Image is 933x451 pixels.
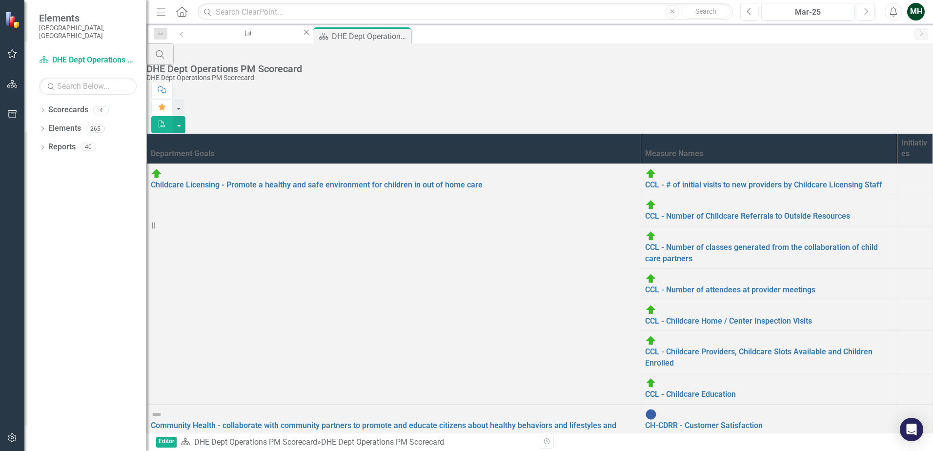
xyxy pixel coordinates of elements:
img: On Target [645,335,657,347]
div: » [181,437,532,448]
div: CH-SafeKids - Safe Kids Program [201,37,293,49]
td: Double-Click to Edit Right Click for Context Menu [641,226,897,269]
a: CCL - Number of attendees at provider meetings [645,285,815,294]
td: Double-Click to Edit Right Click for Context Menu [147,164,641,405]
div: DHE Dept Operations PM Scorecard [332,30,408,42]
div: DHE Dept Operations PM Scorecard [146,74,928,82]
div: DHE Dept Operations PM Scorecard [146,63,928,74]
img: On Target [645,199,657,211]
td: Double-Click to Edit Right Click for Context Menu [641,300,897,331]
td: Double-Click to Edit Right Click for Context Menu [641,373,897,405]
div: 4 [93,106,109,114]
img: On Target [645,230,657,242]
span: Elements [39,12,137,24]
img: On Target [151,168,162,180]
img: On Target [645,377,657,389]
a: CCL - Childcare Education [645,389,736,399]
img: Not Defined [151,409,162,420]
a: Reports [48,142,76,153]
a: DHE Dept Operations PM Scorecard [194,437,317,447]
td: Double-Click to Edit Right Click for Context Menu [641,164,897,195]
a: CCL - Childcare Providers, Childcare Slots Available and Children Enrolled [645,347,872,368]
a: CH-SafeKids - Safe Kids Program [192,27,302,40]
a: CH-CDRR - Customer Satisfaction [645,421,763,430]
td: Double-Click to Edit Right Click for Context Menu [641,404,897,435]
a: CCL - Number of Childcare Referrals to Outside Resources [645,211,850,221]
img: No Information [645,409,657,420]
a: Scorecards [48,104,88,116]
img: ClearPoint Strategy [5,11,22,28]
a: CCL - Number of classes generated from the collaboration of child care partners [645,243,878,263]
button: Mar-25 [761,3,854,20]
a: Community Health - collaborate with community partners to promote and educate citizens about heal... [151,421,616,441]
div: Department Goals [151,148,637,160]
div: Measure Names [645,148,893,160]
button: Search [682,5,730,19]
small: [GEOGRAPHIC_DATA], [GEOGRAPHIC_DATA] [39,24,137,40]
a: DHE Dept Operations PM Scorecard [39,55,137,66]
img: On Target [645,168,657,180]
td: Double-Click to Edit Right Click for Context Menu [641,268,897,300]
span: Search [695,7,716,15]
a: Elements [48,123,81,134]
td: Double-Click to Edit Right Click for Context Menu [641,195,897,226]
input: Search Below... [39,78,137,95]
input: Search ClearPoint... [198,3,733,20]
a: CCL - Childcare Home / Center Inspection Visits [645,316,812,326]
a: Childcare Licensing - Promote a healthy and safe environment for children in out of home care [151,180,483,189]
div: Initiatives [901,138,929,160]
div: Open Intercom Messenger [900,418,923,441]
div: 40 [81,143,96,151]
div: Mar-25 [765,6,851,18]
img: On Target [645,273,657,285]
td: Double-Click to Edit Right Click for Context Menu [641,331,897,373]
div: DHE Dept Operations PM Scorecard [321,437,444,447]
a: CCL - # of initial visits to new providers by Childcare Licensing Staff [645,180,882,189]
div: 265 [86,124,105,133]
img: On Target [645,304,657,316]
span: Editor [156,437,177,448]
button: MH [907,3,925,20]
